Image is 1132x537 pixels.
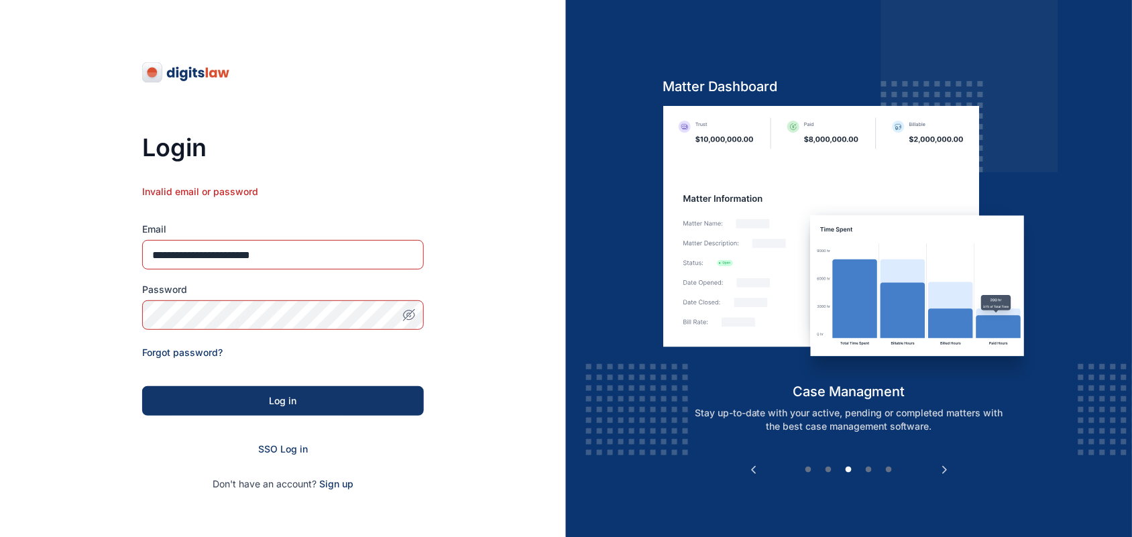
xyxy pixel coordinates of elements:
div: Log in [164,394,402,408]
div: Invalid email or password [142,185,424,223]
button: Previous [747,463,760,477]
button: 1 [802,463,815,477]
button: 5 [883,463,896,477]
img: digitslaw-logo [142,62,231,83]
h3: Login [142,134,424,161]
label: Password [142,283,424,296]
button: Next [938,463,952,477]
p: Don't have an account? [142,477,424,491]
button: 3 [842,463,856,477]
button: 2 [822,463,836,477]
button: 4 [862,463,876,477]
h5: Matter Dashboard [663,77,1035,96]
a: Forgot password? [142,347,223,358]
p: Stay up-to-date with your active, pending or completed matters with the best case management soft... [677,406,1021,433]
button: Log in [142,386,424,416]
a: Sign up [319,478,353,489]
img: case-management [663,106,1035,382]
h5: case managment [663,382,1035,401]
span: Sign up [319,477,353,491]
a: SSO Log in [258,443,308,455]
label: Email [142,223,424,236]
